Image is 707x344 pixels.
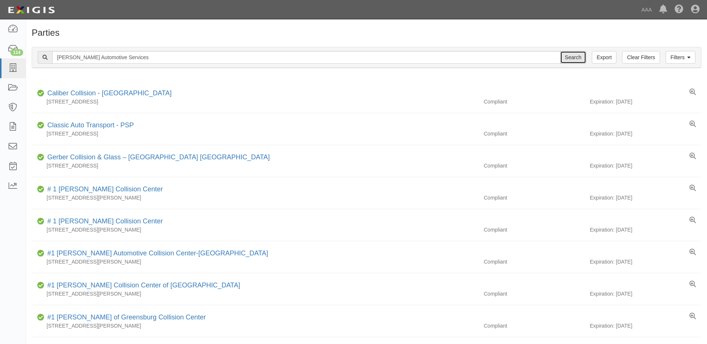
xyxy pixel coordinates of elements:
[638,2,656,17] a: AAA
[47,153,270,161] a: Gerber Collision & Glass – [GEOGRAPHIC_DATA] [GEOGRAPHIC_DATA]
[590,98,701,105] div: Expiration: [DATE]
[689,121,696,128] a: View results summary
[37,315,44,320] i: Compliant
[47,89,171,97] a: Caliber Collision - [GEOGRAPHIC_DATA]
[478,194,590,201] div: Compliant
[32,130,478,137] div: [STREET_ADDRESS]
[52,51,561,64] input: Search
[32,162,478,169] div: [STREET_ADDRESS]
[10,49,23,56] div: 114
[37,219,44,224] i: Compliant
[44,185,163,194] div: # 1 Cochran Collision Center
[590,162,701,169] div: Expiration: [DATE]
[689,185,696,192] a: View results summary
[478,130,590,137] div: Compliant
[590,194,701,201] div: Expiration: [DATE]
[32,290,478,297] div: [STREET_ADDRESS][PERSON_NAME]
[32,194,478,201] div: [STREET_ADDRESS][PERSON_NAME]
[478,322,590,329] div: Compliant
[32,226,478,233] div: [STREET_ADDRESS][PERSON_NAME]
[44,153,270,162] div: Gerber Collision & Glass – Houston Brighton
[478,226,590,233] div: Compliant
[37,91,44,96] i: Compliant
[689,217,696,224] a: View results summary
[47,185,163,193] a: # 1 [PERSON_NAME] Collision Center
[37,187,44,192] i: Compliant
[37,283,44,288] i: Compliant
[47,217,163,225] a: # 1 [PERSON_NAME] Collision Center
[590,130,701,137] div: Expiration: [DATE]
[32,258,478,265] div: [STREET_ADDRESS][PERSON_NAME]
[47,313,206,321] a: #1 [PERSON_NAME] of Greensburg Collision Center
[590,322,701,329] div: Expiration: [DATE]
[44,121,134,130] div: Classic Auto Transport - PSP
[689,281,696,288] a: View results summary
[689,89,696,96] a: View results summary
[689,153,696,160] a: View results summary
[37,251,44,256] i: Compliant
[689,249,696,256] a: View results summary
[44,89,171,98] div: Caliber Collision - Gainesville
[590,258,701,265] div: Expiration: [DATE]
[666,51,695,64] a: Filters
[37,155,44,160] i: Compliant
[590,290,701,297] div: Expiration: [DATE]
[32,28,701,38] h1: Parties
[689,313,696,320] a: View results summary
[32,98,478,105] div: [STREET_ADDRESS]
[478,290,590,297] div: Compliant
[47,121,134,129] a: Classic Auto Transport - PSP
[478,162,590,169] div: Compliant
[590,226,701,233] div: Expiration: [DATE]
[560,51,586,64] input: Search
[592,51,616,64] a: Export
[32,322,478,329] div: [STREET_ADDRESS][PERSON_NAME]
[37,123,44,128] i: Compliant
[47,281,240,289] a: #1 [PERSON_NAME] Collision Center of [GEOGRAPHIC_DATA]
[622,51,660,64] a: Clear Filters
[675,5,684,14] i: Help Center - Complianz
[47,249,268,257] a: #1 [PERSON_NAME] Automotive Collision Center-[GEOGRAPHIC_DATA]
[6,3,57,17] img: logo-5460c22ac91f19d4615b14bd174203de0afe785f0fc80cf4dbbc73dc1793850b.png
[44,249,268,258] div: #1 Cochran Automotive Collision Center-Monroeville
[478,98,590,105] div: Compliant
[478,258,590,265] div: Compliant
[44,281,240,290] div: #1 Cochran Collision Center of Greensburg
[44,217,163,226] div: # 1 Cochran Collision Center
[44,313,206,322] div: #1 Cochran of Greensburg Collision Center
